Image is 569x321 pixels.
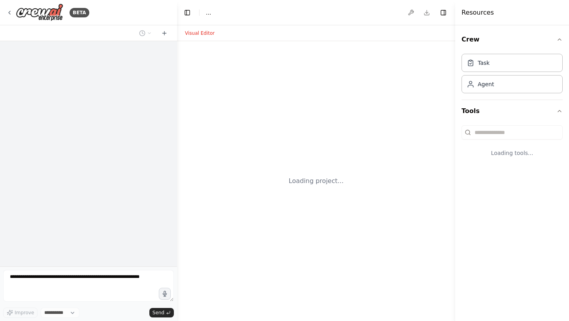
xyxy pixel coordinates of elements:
button: Send [149,308,174,317]
button: Hide left sidebar [182,7,193,18]
button: Crew [462,28,563,51]
div: Task [478,59,490,67]
span: Improve [15,310,34,316]
button: Hide right sidebar [438,7,449,18]
button: Improve [3,308,38,318]
button: Tools [462,100,563,122]
div: Loading project... [289,176,344,186]
nav: breadcrumb [206,9,211,17]
div: Crew [462,51,563,100]
button: Switch to previous chat [136,28,155,38]
button: Start a new chat [158,28,171,38]
div: Loading tools... [462,143,563,163]
div: BETA [70,8,89,17]
button: Visual Editor [180,28,219,38]
span: ... [206,9,211,17]
h4: Resources [462,8,494,17]
div: Agent [478,80,494,88]
span: Send [153,310,164,316]
img: Logo [16,4,63,21]
button: Click to speak your automation idea [159,288,171,300]
div: Tools [462,122,563,170]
